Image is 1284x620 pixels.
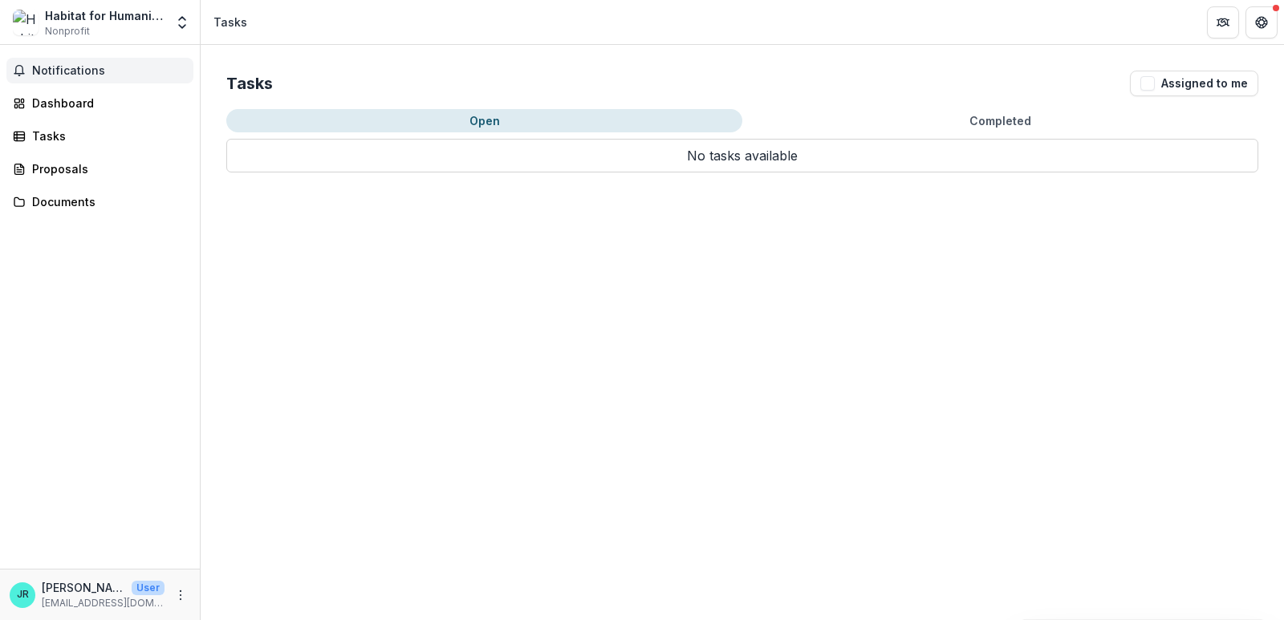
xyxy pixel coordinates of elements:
[742,109,1258,132] button: Completed
[1130,71,1258,96] button: Assigned to me
[32,128,181,144] div: Tasks
[32,95,181,111] div: Dashboard
[6,90,193,116] a: Dashboard
[32,160,181,177] div: Proposals
[45,7,165,24] div: Habitat for Humanity of Eastern [US_STATE], Inc.
[42,579,125,596] p: [PERSON_NAME]
[171,6,193,38] button: Open entity switcher
[1245,6,1278,38] button: Get Help
[226,109,742,132] button: Open
[207,10,254,34] nav: breadcrumb
[226,139,1258,172] p: No tasks available
[132,581,165,595] p: User
[6,188,193,215] a: Documents
[32,193,181,210] div: Documents
[1207,6,1239,38] button: Partners
[6,156,193,182] a: Proposals
[45,24,90,38] span: Nonprofit
[17,590,29,600] div: Jacqueline Richter
[6,58,193,83] button: Notifications
[32,64,187,78] span: Notifications
[13,10,39,35] img: Habitat for Humanity of Eastern Connecticut, Inc.
[171,586,190,605] button: More
[42,596,165,610] p: [EMAIL_ADDRESS][DOMAIN_NAME]
[213,14,247,30] div: Tasks
[6,123,193,149] a: Tasks
[226,74,273,93] h2: Tasks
